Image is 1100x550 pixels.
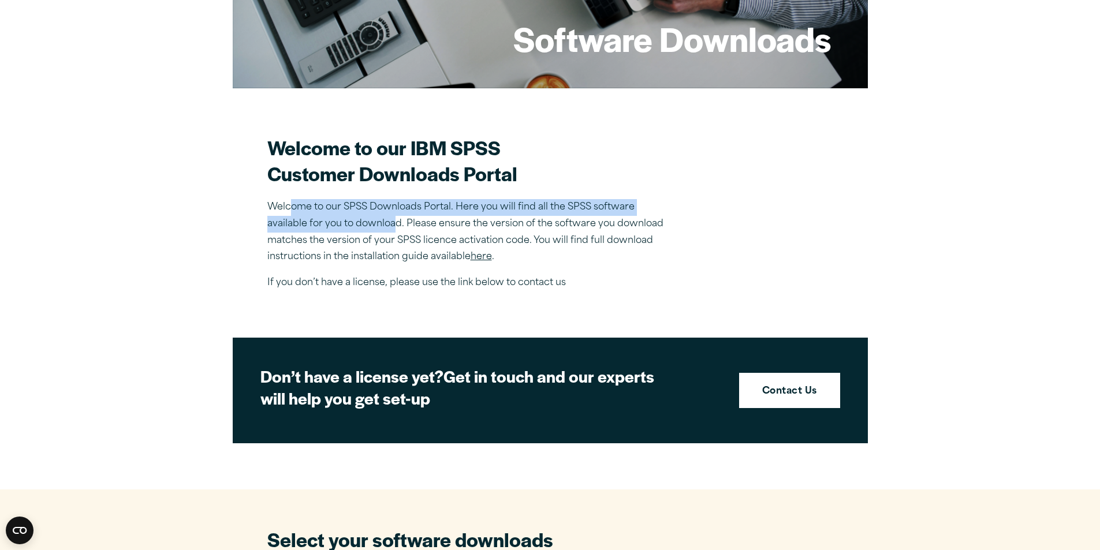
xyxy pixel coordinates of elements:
p: Welcome to our SPSS Downloads Portal. Here you will find all the SPSS software available for you ... [267,199,672,265]
p: If you don’t have a license, please use the link below to contact us [267,275,672,291]
h1: Software Downloads [513,16,831,61]
strong: Contact Us [762,384,817,399]
h2: Get in touch and our experts will help you get set-up [260,365,665,409]
strong: Don’t have a license yet? [260,364,443,387]
button: Open CMP widget [6,517,33,544]
a: here [471,252,492,261]
a: Contact Us [739,373,840,409]
h2: Welcome to our IBM SPSS Customer Downloads Portal [267,134,672,186]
